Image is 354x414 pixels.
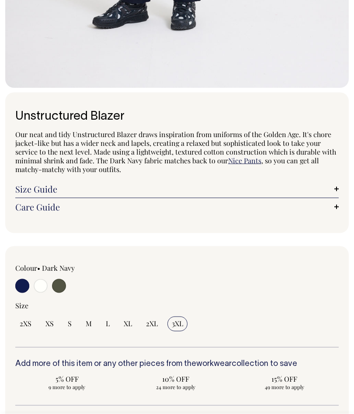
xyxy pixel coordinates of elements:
[128,375,223,383] span: 10% OFF
[45,319,54,328] span: XS
[63,317,76,331] input: S
[42,263,75,273] label: Dark Navy
[142,317,162,331] input: 2XL
[20,319,31,328] span: 2XS
[15,264,145,273] div: Colour
[237,375,332,383] span: 15% OFF
[124,319,132,328] span: XL
[86,319,92,328] span: M
[196,360,232,368] a: workwear
[228,156,261,165] a: Nice Pants
[124,372,228,393] input: 10% OFF 24 more to apply
[146,319,158,328] span: 2XL
[172,319,183,328] span: 3XL
[15,130,336,165] span: Our neat and tidy Unstructured Blazer draws inspiration from uniforms of the Golden Age. It's cho...
[20,383,115,390] span: 9 more to apply
[101,317,114,331] input: L
[15,156,319,174] span: , so you can get all matchy-matchy with your outfits.
[15,360,339,369] h6: Add more of this item or any other pieces from the collection to save
[68,319,72,328] span: S
[15,110,339,124] h1: Unstructured Blazer
[119,317,136,331] input: XL
[37,263,40,273] span: •
[15,203,339,211] a: Care Guide
[20,375,115,383] span: 5% OFF
[128,383,223,390] span: 24 more to apply
[15,372,119,393] input: 5% OFF 9 more to apply
[167,317,187,331] input: 3XL
[15,317,36,331] input: 2XS
[15,185,339,193] a: Size Guide
[15,301,339,310] div: Size
[233,372,336,393] input: 15% OFF 49 more to apply
[81,317,96,331] input: M
[41,317,58,331] input: XS
[106,319,110,328] span: L
[237,383,332,390] span: 49 more to apply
